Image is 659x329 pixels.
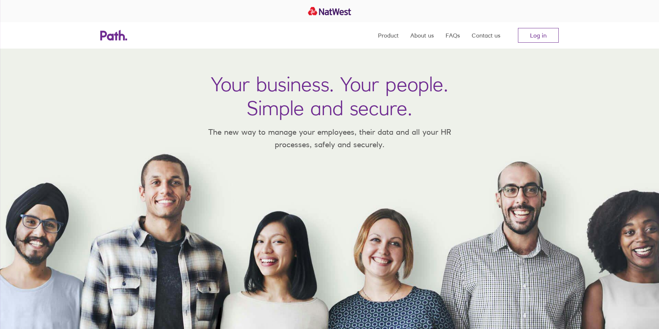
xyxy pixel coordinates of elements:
a: Log in [518,28,559,43]
a: FAQs [446,22,460,49]
a: Contact us [472,22,500,49]
a: About us [410,22,434,49]
a: Product [378,22,399,49]
h1: Your business. Your people. Simple and secure. [211,72,448,120]
p: The new way to manage your employees, their data and all your HR processes, safely and securely. [197,126,462,151]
